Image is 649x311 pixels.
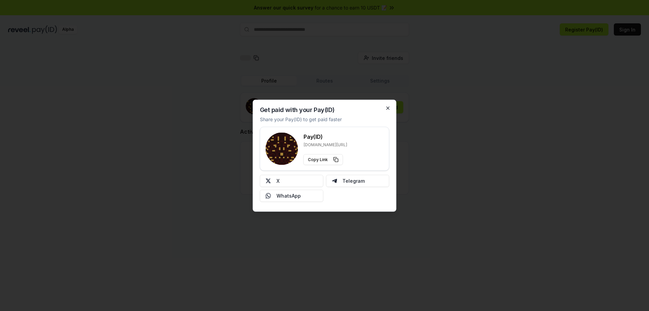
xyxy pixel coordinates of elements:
[304,154,343,165] button: Copy Link
[266,178,271,183] img: X
[260,107,335,113] h2: Get paid with your Pay(ID)
[260,115,342,123] p: Share your Pay(ID) to get paid faster
[266,193,271,198] img: Whatsapp
[332,178,337,183] img: Telegram
[260,175,323,187] button: X
[326,175,389,187] button: Telegram
[304,132,347,140] h3: Pay(ID)
[260,190,323,202] button: WhatsApp
[304,142,347,147] p: [DOMAIN_NAME][URL]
